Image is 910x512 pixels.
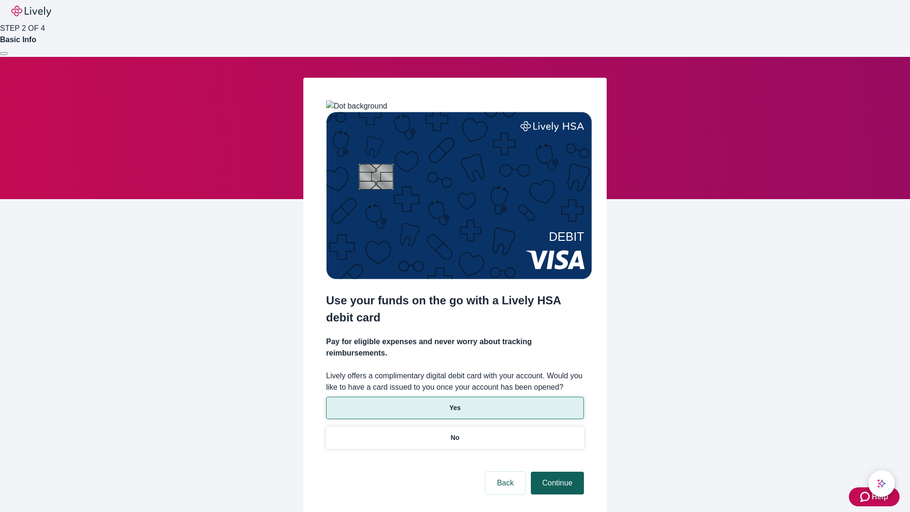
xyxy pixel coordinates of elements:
p: No [451,433,460,443]
button: Back [485,472,525,494]
h2: Use your funds on the go with a Lively HSA debit card [326,292,584,326]
label: Lively offers a complimentary digital debit card with your account. Would you like to have a card... [326,370,584,393]
h4: Pay for eligible expenses and never worry about tracking reimbursements. [326,336,584,359]
button: No [326,427,584,449]
p: Yes [449,403,461,413]
img: Dot background [326,101,387,112]
button: Zendesk support iconHelp [849,487,900,506]
span: Help [872,491,888,503]
button: Continue [531,472,584,494]
img: Lively [11,6,51,17]
img: Debit card [326,112,592,279]
button: chat [868,470,895,497]
svg: Lively AI Assistant [877,479,886,488]
button: Yes [326,397,584,419]
svg: Zendesk support icon [860,491,872,503]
